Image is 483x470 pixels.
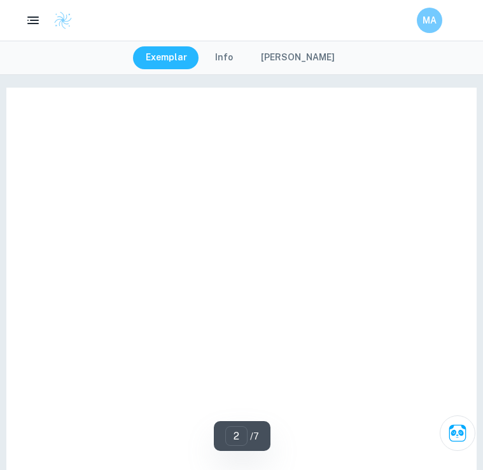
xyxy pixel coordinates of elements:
[440,415,475,451] button: Ask Clai
[202,46,246,69] button: Info
[53,11,73,30] img: Clastify logo
[46,11,73,30] a: Clastify logo
[133,46,200,69] button: Exemplar
[423,13,437,27] h6: MA
[250,429,259,443] p: / 7
[248,46,347,69] button: [PERSON_NAME]
[417,8,442,33] button: MA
